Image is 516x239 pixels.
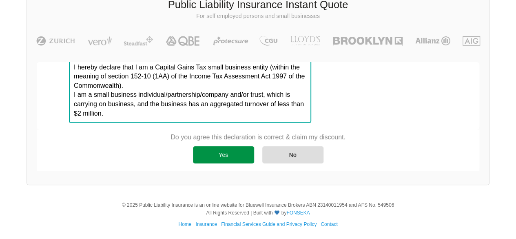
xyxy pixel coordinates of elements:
img: QBE | Public Liability Insurance [161,36,205,46]
img: Brooklyn | Public Liability Insurance [330,36,406,46]
p: Do you agree this declaration is correct & claim my discount. [171,133,345,142]
img: Vero | Public Liability Insurance [84,36,115,46]
a: Insurance [195,221,217,227]
a: Home [178,221,191,227]
img: AIG | Public Liability Insurance [459,36,483,46]
a: FONSEKA [286,210,310,216]
a: Contact [321,221,337,227]
a: Financial Services Guide and Privacy Policy [221,221,317,227]
img: LLOYD's | Public Liability Insurance [286,36,325,46]
div: No [262,146,323,163]
img: Allianz | Public Liability Insurance [411,36,454,46]
div: Yes [193,146,254,163]
p: For self employed persons and small businesses [33,12,483,20]
p: I hereby declare that I am a Capital Gains Tax small business entity (within the meaning of secti... [74,63,306,118]
img: Steadfast | Public Liability Insurance [120,36,156,46]
img: CGU | Public Liability Insurance [256,36,281,46]
img: Protecsure | Public Liability Insurance [210,36,251,46]
img: Zurich | Public Liability Insurance [33,36,79,46]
